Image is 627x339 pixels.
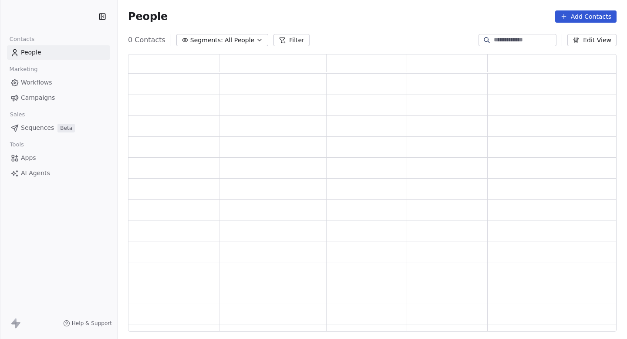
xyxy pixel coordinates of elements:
span: Sales [6,108,29,121]
span: Tools [6,138,27,151]
a: Help & Support [63,320,112,327]
a: SequencesBeta [7,121,110,135]
a: Campaigns [7,91,110,105]
span: AI Agents [21,169,50,178]
button: Edit View [567,34,617,46]
button: Add Contacts [555,10,617,23]
span: People [21,48,41,57]
span: Segments: [190,36,223,45]
a: Apps [7,151,110,165]
a: Workflows [7,75,110,90]
span: Beta [57,124,75,132]
span: Marketing [6,63,41,76]
span: Contacts [6,33,38,46]
a: People [7,45,110,60]
button: Filter [273,34,310,46]
span: People [128,10,168,23]
span: Campaigns [21,93,55,102]
span: 0 Contacts [128,35,165,45]
span: Help & Support [72,320,112,327]
span: All People [225,36,254,45]
span: Workflows [21,78,52,87]
span: Sequences [21,123,54,132]
span: Apps [21,153,36,163]
a: AI Agents [7,166,110,180]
